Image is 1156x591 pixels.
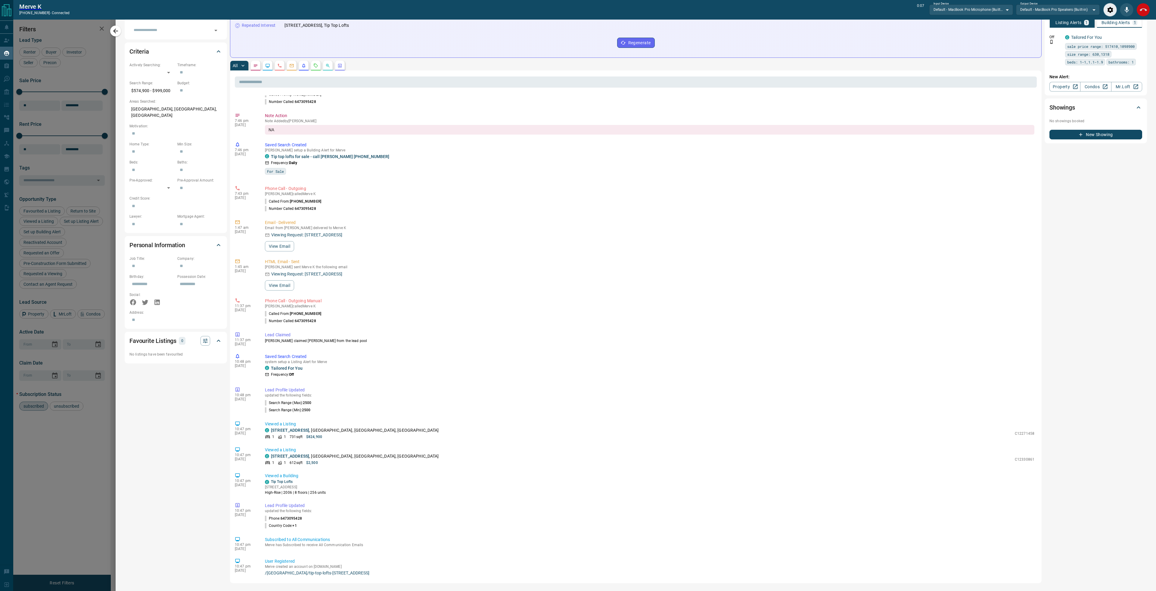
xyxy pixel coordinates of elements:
p: Credit Score: [129,196,222,201]
p: 11:37 pm [235,338,256,342]
p: 0:07 [917,3,924,17]
p: Birthday: [129,274,174,279]
div: Mute [1120,3,1133,17]
div: condos.ca [265,454,269,458]
p: Motivation: [129,123,222,129]
p: [DATE] [235,364,256,368]
p: New Alert: [1049,74,1142,80]
p: 1 [272,460,274,465]
p: 10:47 pm [235,427,256,431]
p: 1 [284,460,286,465]
a: Property [1049,82,1080,92]
p: [PERSON_NAME] called Merve K [265,304,1034,308]
span: 6473095428 [281,516,302,521]
p: Search Range (Max) : [265,400,312,406]
p: , [GEOGRAPHIC_DATA], [GEOGRAPHIC_DATA], [GEOGRAPHIC_DATA] [271,427,439,434]
button: New Showing [1049,130,1142,139]
span: 2500 [302,408,310,412]
span: [PHONE_NUMBER] [290,199,321,204]
p: 1:45 am [235,265,256,269]
div: condos.ca [1065,35,1069,39]
span: 6473095428 [295,207,316,211]
svg: Agent Actions [337,63,342,68]
p: [GEOGRAPHIC_DATA], [GEOGRAPHIC_DATA], [GEOGRAPHIC_DATA] [129,104,222,120]
h2: Favourite Listings [129,336,176,346]
p: [DATE] [235,568,256,573]
div: NA [265,125,1034,135]
p: Search Range: [129,80,174,86]
p: 7:43 pm [235,191,256,196]
span: bathrooms: 1 [1108,59,1134,65]
a: Tip Top Lofts [271,480,293,484]
p: 10:48 pm [235,393,256,397]
p: 731 sqft [290,434,303,440]
p: Lead Profile Updated [265,387,1034,393]
p: 10:47 pm [235,453,256,457]
p: [DATE] [235,547,256,551]
button: Open [212,26,220,35]
p: 612 sqft [290,460,303,465]
a: Condos [1080,82,1111,92]
p: Areas Searched: [129,99,222,104]
p: [STREET_ADDRESS] [265,484,326,490]
svg: Emails [289,63,294,68]
p: Mortgage Agent: [177,214,222,219]
p: Viewed a Listing [265,421,1034,427]
p: updated the following fields: [265,393,1034,397]
p: [DATE] [235,308,256,312]
p: 1 [1085,20,1088,25]
div: Criteria [129,44,222,59]
p: 10:47 pm [235,479,256,483]
p: 1 [284,434,286,440]
p: Number Called: [265,206,316,211]
span: 2500 [303,401,311,405]
p: Frequency: [271,160,297,166]
p: [DATE] [235,230,256,234]
p: $824,900 [306,434,322,440]
p: Budget: [177,80,222,86]
p: C12271458 [1015,431,1034,436]
p: Email from [PERSON_NAME] delivered to Merve K [265,226,1034,230]
svg: Listing Alerts [301,63,306,68]
span: +1 [292,524,297,528]
p: Baths: [177,160,222,165]
div: condos.ca [265,366,269,370]
a: /[GEOGRAPHIC_DATA]/tip-top-lofts-[STREET_ADDRESS] [265,571,1034,575]
p: [DATE] [235,269,256,273]
p: Merve has Subscribed to receive All Communication Emails [265,543,1034,547]
p: [DATE] [235,342,256,346]
p: Saved Search Created [265,142,1034,148]
span: For Sale [267,168,284,174]
p: Phone Call - Outgoing Manual [265,298,1034,304]
p: User Registered [265,558,1034,565]
div: Personal Information [129,238,222,252]
a: [STREET_ADDRESS] [271,454,309,459]
p: Viewed a Listing [265,447,1034,453]
p: Viewed a Building [265,473,1034,479]
h2: Merve K [19,3,70,10]
p: 10:47 pm [235,543,256,547]
p: Phone Call - Outgoing [265,185,1034,192]
p: [PERSON_NAME] sent Merve K the following email [265,265,1034,269]
p: Subscribed to All Communications [265,537,1034,543]
p: [STREET_ADDRESS], Tip Top Lofts [284,22,349,29]
span: size range: 630,1318 [1067,51,1109,57]
svg: Requests [313,63,318,68]
p: Pre-Approved: [129,178,174,183]
p: Lawyer: [129,214,174,219]
p: Min Size: [177,142,222,147]
svg: Lead Browsing Activity [265,63,270,68]
p: Lead Profile Updated [265,502,1034,509]
p: [DATE] [235,397,256,401]
span: beds: 1-1,1.1-1.9 [1067,59,1103,65]
div: Default - MacBook Pro Speakers (Built-in) [1016,5,1100,15]
p: [PERSON_NAME] setup a Building Alert for Merve [265,148,1034,152]
p: [PHONE_NUMBER] - [19,10,70,16]
a: Tailored For You [1071,35,1102,40]
p: updated the following fields: [265,509,1034,513]
p: Social: [129,292,174,297]
p: Search Range (Min) : [265,407,311,413]
label: Output Device [1020,2,1037,6]
div: condos.ca [265,428,269,432]
a: Tip top lofts for sale - call [PERSON_NAME] [PHONE_NUMBER] [271,154,389,159]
